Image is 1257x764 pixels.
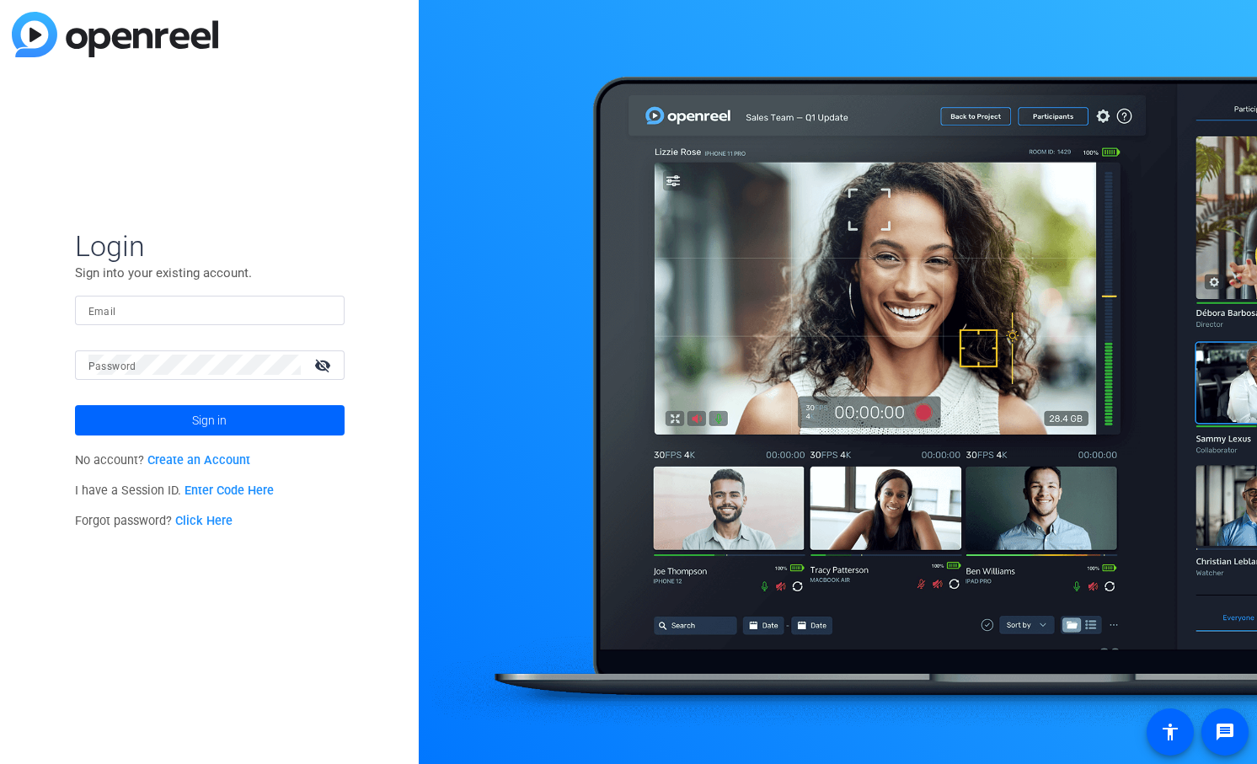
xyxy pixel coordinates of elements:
[88,300,331,320] input: Enter Email Address
[75,405,345,435] button: Sign in
[75,453,251,467] span: No account?
[192,399,227,441] span: Sign in
[12,12,218,57] img: blue-gradient.svg
[175,514,233,528] a: Click Here
[1215,722,1235,742] mat-icon: message
[304,353,345,377] mat-icon: visibility_off
[1160,722,1180,742] mat-icon: accessibility
[147,453,250,467] a: Create an Account
[185,484,274,498] a: Enter Code Here
[75,264,345,282] p: Sign into your existing account.
[75,484,275,498] span: I have a Session ID.
[75,514,233,528] span: Forgot password?
[75,228,345,264] span: Login
[88,361,136,372] mat-label: Password
[88,306,116,318] mat-label: Email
